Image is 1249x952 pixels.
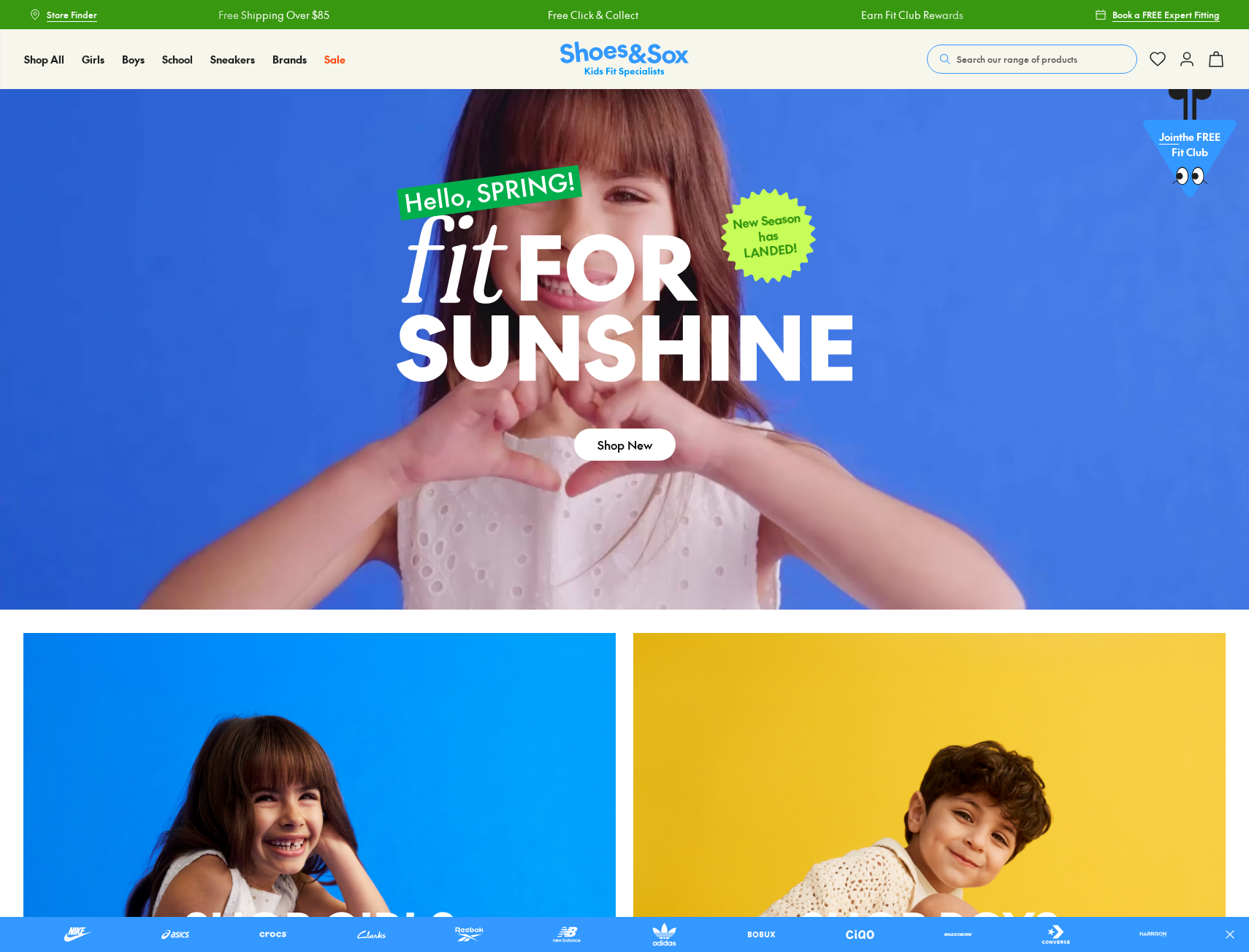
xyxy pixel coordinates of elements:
p: the FREE Fit Club [1143,118,1237,172]
img: SNS_Logo_Responsive.svg [560,42,689,77]
a: Brands [272,52,307,67]
span: Join [1159,129,1179,144]
span: School [162,52,193,66]
a: School [162,52,193,67]
span: Book a FREE Expert Fitting [1112,8,1220,21]
span: Sneakers [210,52,255,66]
span: Girls [82,52,104,66]
a: Store Finder [29,1,97,28]
a: Sneakers [210,52,255,67]
a: Sale [324,52,345,67]
span: Search our range of products [957,53,1077,66]
span: Boys [122,52,145,66]
a: Free Shipping Over $85 [218,7,329,23]
a: Boys [122,52,145,67]
a: Book a FREE Expert Fitting [1095,1,1220,28]
span: Shop All [24,52,64,66]
a: Shop All [24,52,64,67]
a: Free Click & Collect [547,7,638,23]
a: Shoes & Sox [560,42,689,77]
span: Brands [272,52,307,66]
span: Store Finder [47,8,97,21]
span: Sale [324,52,345,66]
a: Earn Fit Club Rewards [860,7,963,23]
a: Girls [82,52,104,67]
a: Jointhe FREE Fit Club [1143,88,1237,205]
button: Search our range of products [927,45,1137,74]
a: Shop New [574,429,676,461]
